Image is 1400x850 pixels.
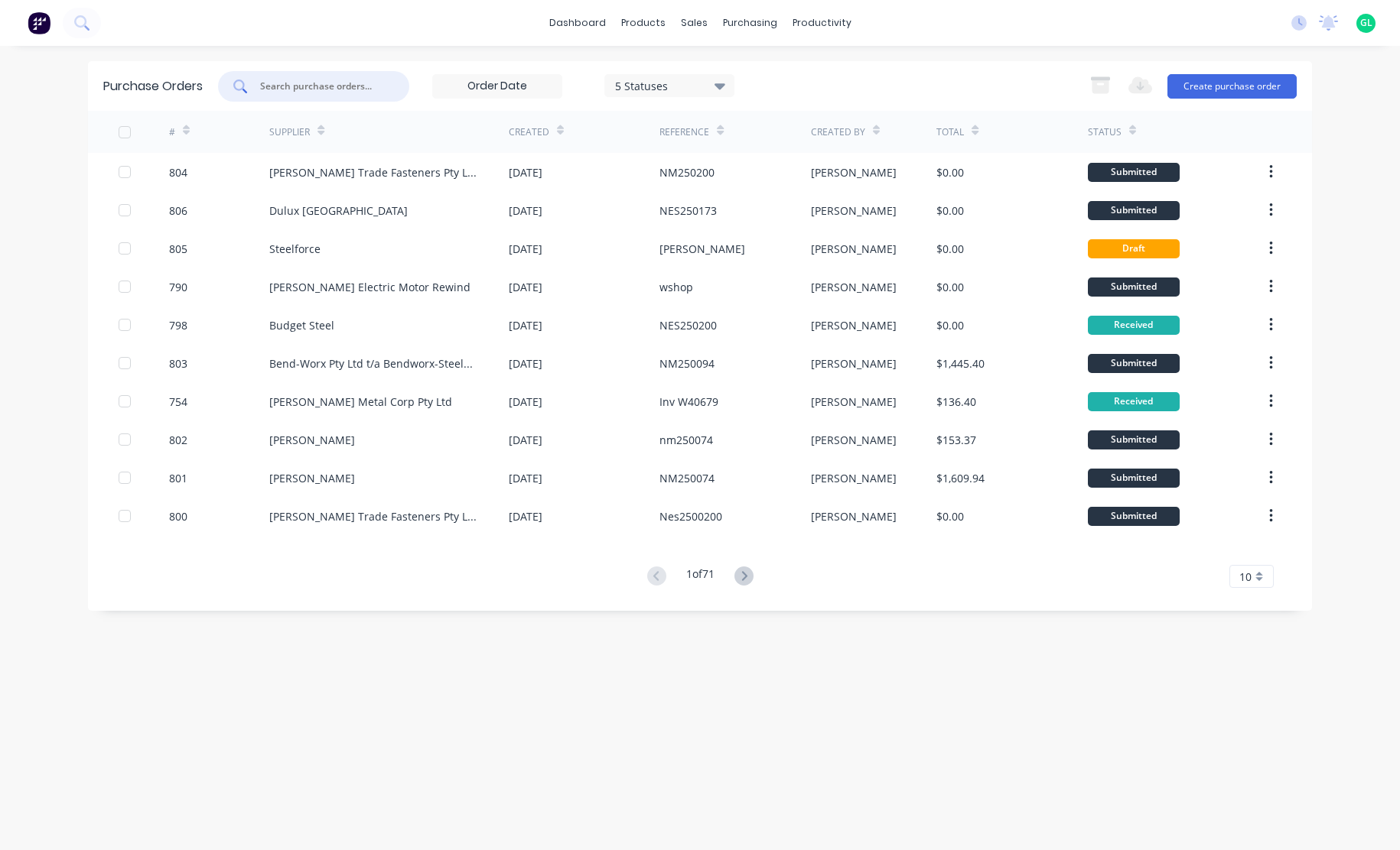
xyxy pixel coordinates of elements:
div: [PERSON_NAME] [811,203,897,219]
div: 5 Statuses [615,77,724,93]
div: [PERSON_NAME] [811,355,897,371]
div: $0.00 [936,241,964,257]
div: Submitted [1088,430,1180,449]
div: 798 [169,317,187,333]
div: [PERSON_NAME] [811,317,897,333]
div: $0.00 [936,203,964,219]
div: 1 of 71 [686,566,715,588]
div: [DATE] [509,470,542,486]
div: [DATE] [509,164,542,180]
div: 800 [169,508,187,524]
div: Received [1088,392,1180,411]
div: [DATE] [509,241,542,257]
div: [PERSON_NAME] Metal Corp Pty Ltd [269,394,452,410]
div: Draft [1088,239,1180,258]
div: [PERSON_NAME] [659,241,745,257]
div: Submitted [1088,354,1180,373]
input: Search purchase orders... [259,79,386,94]
div: NM250074 [659,470,715,486]
div: Submitted [1088,507,1180,526]
div: Reference [659,125,709,139]
div: $153.37 [936,432,976,448]
div: 790 [169,279,187,295]
div: Submitted [1088,277,1180,297]
div: [DATE] [509,279,542,295]
img: Factory [28,11,50,34]
div: [DATE] [509,508,542,524]
div: $136.40 [936,394,976,410]
div: [PERSON_NAME] [811,470,897,486]
div: Dulux [GEOGRAPHIC_DATA] [269,203,408,219]
div: [PERSON_NAME] [811,279,897,295]
div: Bend-Worx Pty Ltd t/a Bendworx-Steelpro [269,355,478,371]
div: products [614,11,673,34]
div: 804 [169,164,187,180]
span: GL [1360,16,1372,30]
div: [PERSON_NAME] [811,508,897,524]
div: [DATE] [509,394,542,410]
div: [PERSON_NAME] Trade Fasteners Pty Ltd [269,508,478,524]
div: [PERSON_NAME] [811,241,897,257]
div: 801 [169,470,187,486]
div: Created By [811,125,865,139]
div: [PERSON_NAME] Electric Motor Rewind [269,279,470,295]
div: Inv W40679 [659,394,718,410]
div: $1,445.40 [936,355,985,371]
div: Total [936,125,964,139]
div: [DATE] [509,432,542,448]
div: $0.00 [936,317,964,333]
div: NM250200 [659,164,715,180]
input: Order Date [433,75,562,98]
div: NES250173 [659,203,717,219]
div: [PERSON_NAME] [269,432,355,448]
div: $0.00 [936,164,964,180]
span: 10 [1239,569,1252,585]
div: [DATE] [509,355,542,371]
div: [PERSON_NAME] [811,164,897,180]
div: [DATE] [509,203,542,219]
div: Budget Steel [269,317,334,333]
div: [DATE] [509,317,542,333]
div: 805 [169,241,187,257]
div: productivity [785,11,859,34]
div: wshop [659,279,693,295]
div: [PERSON_NAME] [811,394,897,410]
div: 806 [169,203,187,219]
div: Steelforce [269,241,321,257]
div: [PERSON_NAME] [269,470,355,486]
div: Nes2500200 [659,508,722,524]
div: Status [1088,125,1122,139]
div: 803 [169,355,187,371]
div: NES250200 [659,317,717,333]
div: nm250074 [659,432,713,448]
div: Created [509,125,549,139]
div: [PERSON_NAME] Trade Fasteners Pty Ltd [269,164,478,180]
div: purchasing [715,11,785,34]
div: 754 [169,394,187,410]
button: Create purchase order [1167,74,1297,99]
div: $0.00 [936,279,964,295]
div: NM250094 [659,355,715,371]
div: Submitted [1088,469,1180,488]
a: dashboard [542,11,614,34]
div: $0.00 [936,508,964,524]
div: Purchase Orders [103,77,203,96]
div: [PERSON_NAME] [811,432,897,448]
div: Submitted [1088,201,1180,220]
div: sales [673,11,715,34]
div: # [169,125,175,139]
div: $1,609.94 [936,470,985,486]
div: Received [1088,316,1180,335]
div: Submitted [1088,163,1180,182]
div: Supplier [269,125,310,139]
div: 802 [169,432,187,448]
